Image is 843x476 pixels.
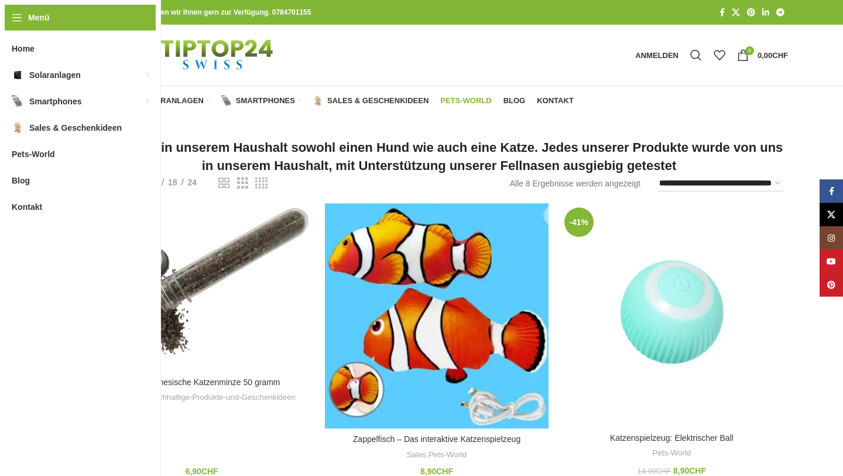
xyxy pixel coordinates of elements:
[560,203,783,427] a: Katzenspielzeug: Elektrischer Ball
[218,176,229,191] a: Rasteransicht 2
[12,170,30,191] span: Blog
[656,467,671,475] span: CHF
[12,144,55,165] span: Pets-World
[90,203,313,371] a: Echte Chinesische Katzenminze 50 gramm
[29,117,122,138] span: Sales & Geschenkideen
[436,467,453,476] span: CHF
[184,176,201,189] a: 24
[90,139,788,175] h3: Wir haben in unserem Haushalt sowohl einen Hund wie auch eine Katze. Jedes unserer Produkte wurde...
[221,96,232,106] img: Smartphones
[564,208,594,237] span: -41%
[759,5,773,21] a: LinkedIn Social Link
[124,378,280,387] a: Echte Chinesische Katzenminze 50 gramm
[12,196,42,217] span: Kontakt
[139,96,204,106] span: Solaranlagen
[537,89,574,113] a: Kontakt
[716,5,728,21] a: Facebook Social Link
[125,89,210,113] a: Solaranlagen
[255,176,268,191] a: Rasteransicht 4
[745,46,754,55] span: 0
[820,203,843,226] a: X Social Link
[820,273,843,297] a: Pinterest Social Link
[743,5,759,21] a: Pinterest Social Link
[773,5,788,21] a: Telegram Social Link
[820,226,843,250] a: Instagram Social Link
[689,466,706,475] span: CHF
[820,179,843,203] a: Facebook Social Link
[313,96,323,106] img: Sales & Geschenkideen
[440,96,491,106] span: Pets-World
[503,89,526,113] a: Blog
[635,52,678,59] span: Anmelden
[28,11,50,24] span: Menü
[186,467,218,476] bdi: 6,90
[84,89,580,113] div: Hauptnavigation
[188,178,197,187] span: 24
[149,392,296,403] a: Nachhaltige-Produkte-und-Geschenkideen
[90,25,303,86] img: Tiptop24 Nachhaltige & Faire Produkte
[731,43,794,67] a: 0 0,00CHF
[758,51,788,60] bdi: 0,00
[12,38,35,59] span: Home
[510,177,640,190] p: Alle 8 Ergebnisse werden angezeigt
[12,69,23,81] img: Solaranlagen
[728,5,743,21] a: X Social Link
[629,43,684,67] a: Anmelden
[429,450,467,461] a: Pets-World
[353,434,520,444] a: Zappelfisch – Das interaktive Katzenspielzeug
[407,450,426,461] a: Sales
[331,450,542,461] div: ,
[168,178,177,187] span: 18
[313,89,429,113] a: Sales & Geschenkideen
[12,122,23,134] img: Sales & Geschenkideen
[440,89,491,113] a: Pets-World
[638,467,671,475] bdi: 14,99
[420,467,453,476] bdi: 8,90
[658,175,783,192] select: Shop-Reihenfolge
[236,96,295,106] span: Smartphones
[29,91,81,112] span: Smartphones
[684,43,708,67] a: Suche
[772,51,788,60] span: CHF
[673,466,706,475] bdi: 8,90
[12,96,23,107] img: Smartphones
[164,176,181,189] a: 18
[237,176,248,191] a: Rasteransicht 3
[29,64,81,86] span: Solaranlagen
[201,467,218,476] span: CHF
[503,96,526,106] span: Blog
[327,96,429,106] span: Sales & Geschenkideen
[820,250,843,273] a: YouTube Social Link
[610,433,734,443] a: Katzenspielzeug: Elektrischer Ball
[90,50,303,59] a: Logo der Website
[96,392,307,403] div: ,
[537,96,574,106] span: Kontakt
[90,8,311,16] strong: Bei allen Fragen stehen wir Ihnen gern zur Verfügung. 0784701155
[221,89,301,113] a: Smartphones
[708,43,731,67] div: Meine Wunschliste
[653,448,691,459] a: Pets-World
[325,203,548,429] a: Zappelfisch – Das interaktive Katzenspielzeug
